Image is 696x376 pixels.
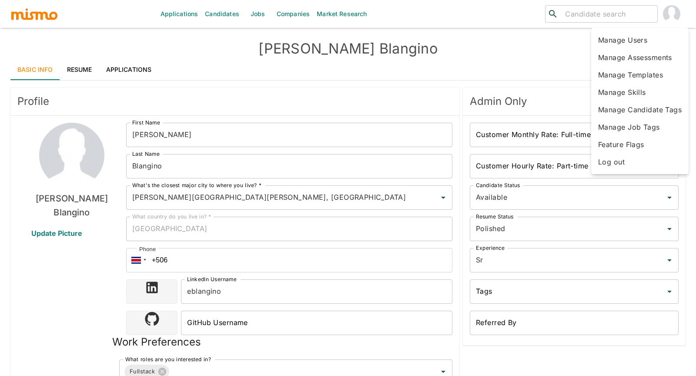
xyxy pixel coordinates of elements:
a: Feature Flags [591,136,689,153]
li: Log out [591,153,689,171]
a: Manage Job Tags [591,118,689,136]
a: Manage Users [591,31,689,49]
a: Manage Candidate Tags [591,101,689,118]
a: Manage Templates [591,66,689,84]
a: Manage Assessments [591,49,689,66]
a: Manage Skills [591,84,689,101]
